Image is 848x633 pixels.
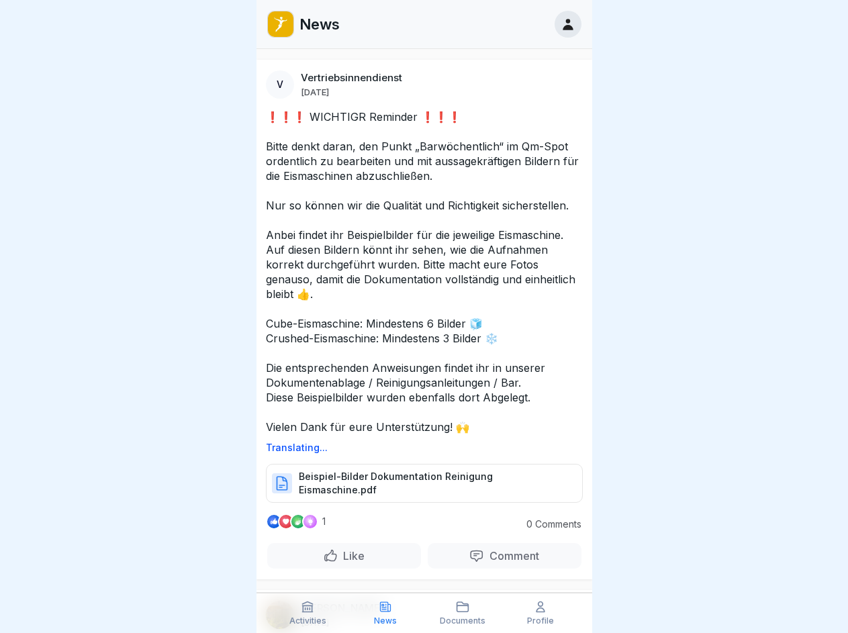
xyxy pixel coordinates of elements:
p: [DATE] [301,87,329,97]
p: Profile [527,616,554,626]
p: 0 Comments [508,519,581,530]
p: Documents [440,616,485,626]
p: Activities [289,616,326,626]
p: News [374,616,397,626]
img: oo2rwhh5g6mqyfqxhtbddxvd.png [268,11,293,37]
a: Beispiel-Bilder Dokumentation Reinigung Eismaschine.pdf [266,483,583,496]
p: Like [338,549,365,563]
p: 1 [322,516,326,527]
div: V [266,70,294,99]
p: Beispiel-Bilder Dokumentation Reinigung Eismaschine.pdf [299,470,569,497]
p: ❗❗❗ WICHTIGR Reminder ❗❗❗ Bitte denkt daran, den Punkt „Barwöchentlich“ im Qm-Spot ordentlich zu ... [266,109,583,434]
p: Vertriebsinnendienst [301,72,402,84]
p: Comment [484,549,539,563]
p: News [299,15,340,33]
p: Translating... [266,442,583,453]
